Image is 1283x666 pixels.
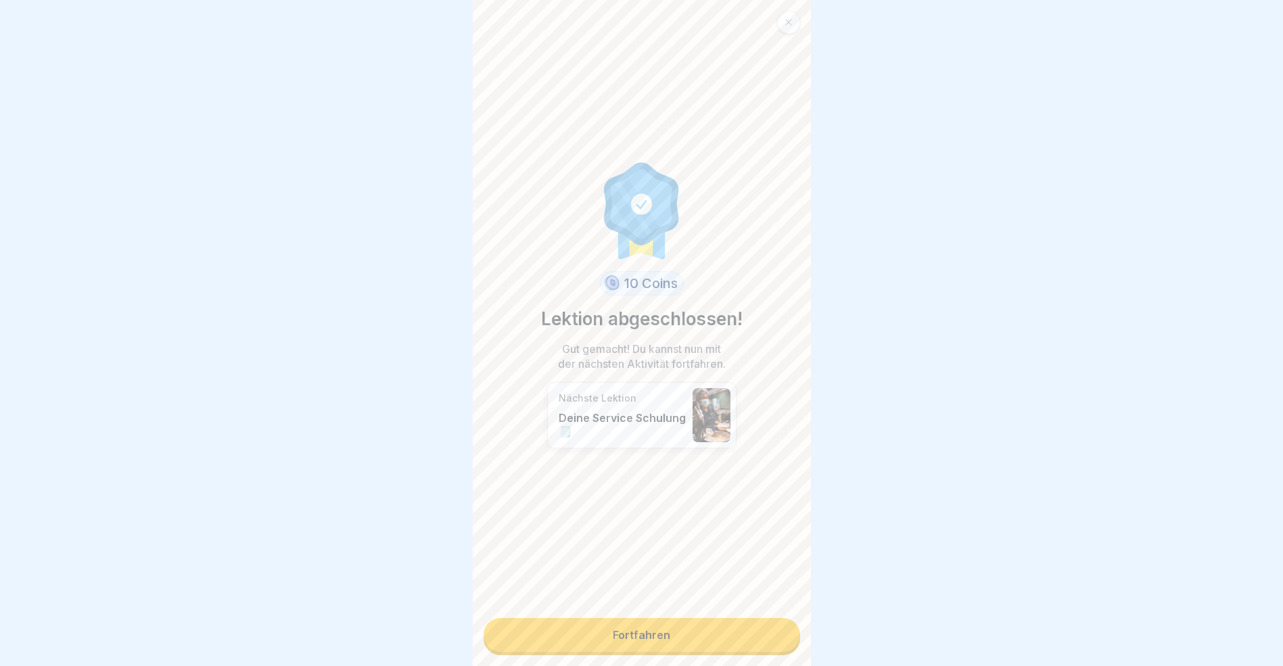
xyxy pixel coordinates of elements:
[600,271,684,295] div: 10 Coins
[602,273,622,293] img: coin.svg
[559,392,686,404] p: Nächste Lektion
[554,341,730,371] p: Gut gemacht! Du kannst nun mit der nächsten Aktivität fortfahren.
[484,618,800,652] a: Fortfahren
[541,306,743,332] p: Lektion abgeschlossen!
[559,411,686,438] p: Deine Service Schulung 🗒️
[597,159,687,260] img: completion.svg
